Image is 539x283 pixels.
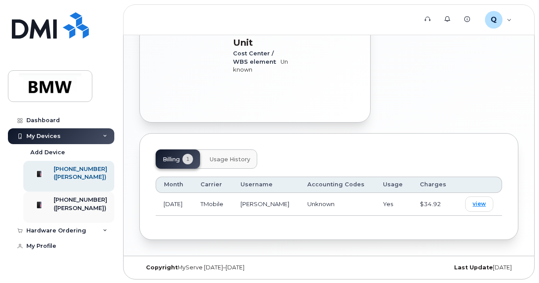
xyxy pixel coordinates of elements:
strong: Copyright [146,264,178,271]
th: Month [156,177,193,192]
th: Username [233,177,299,192]
span: Unknown [307,200,335,207]
td: Yes [375,193,412,216]
th: Carrier [193,177,233,192]
span: view [473,200,486,208]
div: $34.92 [420,200,448,208]
a: view [465,196,493,212]
span: Q [491,15,497,25]
td: [PERSON_NAME] [233,193,299,216]
td: [DATE] [156,193,193,216]
th: Charges [412,177,455,192]
h3: Business Unit [233,27,288,48]
iframe: Messenger Launcher [501,245,532,276]
span: Cost Center / WBS element [233,50,280,65]
th: Accounting Codes [299,177,375,192]
div: QTE8625 [479,11,518,29]
div: [DATE] [392,264,518,271]
div: MyServe [DATE]–[DATE] [139,264,266,271]
strong: Last Update [454,264,493,271]
span: Usage History [210,156,250,163]
td: TMobile [193,193,233,216]
th: Usage [375,177,412,192]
